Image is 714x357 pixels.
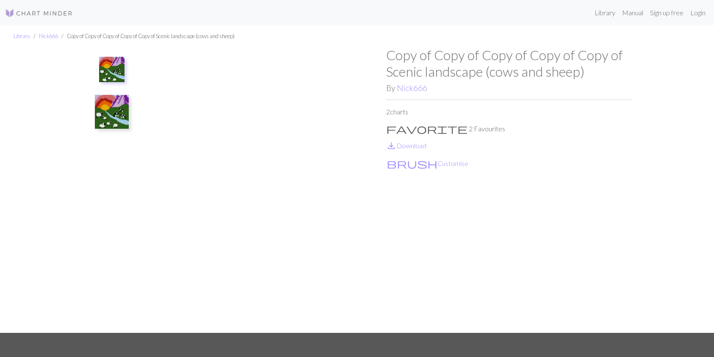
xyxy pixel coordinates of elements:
a: Nick666 [397,83,427,93]
i: Customise [387,158,437,169]
i: Download [386,141,396,151]
i: Favourite [386,124,468,134]
span: save_alt [386,140,396,152]
span: favorite [386,123,468,135]
a: Library [14,33,30,39]
img: Copy of Cows [95,95,129,129]
a: Manual [619,4,647,21]
button: CustomiseCustomise [386,158,469,169]
p: 2 Favourites [386,124,631,134]
li: Copy of Copy of Copy of Copy of Copy of Scenic landscape (cows and sheep) [58,32,235,40]
img: Cows [99,57,125,82]
a: Sign up free [647,4,687,21]
span: brush [387,158,437,169]
img: Logo [5,8,73,18]
h2: By [386,83,631,93]
h1: Copy of Copy of Copy of Copy of Copy of Scenic landscape (cows and sheep) [386,47,631,80]
a: Nick666 [39,33,58,39]
a: DownloadDownload [386,141,426,149]
a: Library [591,4,619,21]
p: 2 charts [386,107,631,117]
a: Login [687,4,709,21]
img: Cows [141,47,386,332]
